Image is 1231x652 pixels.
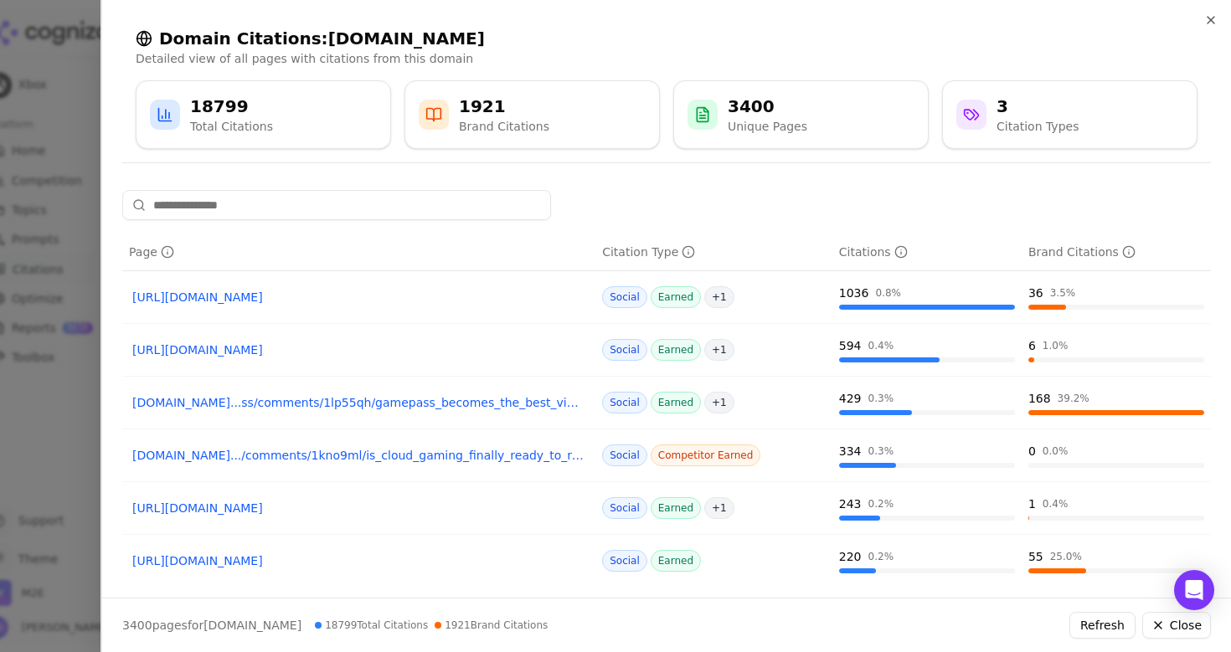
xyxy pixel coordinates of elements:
span: + 1 [704,497,734,519]
div: 0 [1028,443,1036,459]
a: [DOMAIN_NAME]...ss/comments/1lp55qh/gamepass_becomes_the_best_video_game_service_in [132,394,585,411]
div: 25.0 % [1050,550,1082,563]
div: 39.2 % [1058,392,1089,405]
div: 3 [997,95,1079,118]
span: Social [602,339,647,361]
div: 0.3 % [868,392,894,405]
div: Citation Types [997,118,1079,135]
div: 1 [1028,495,1036,512]
div: 0.3 % [868,444,894,458]
div: 1921 [459,95,549,118]
span: Earned [651,497,701,519]
div: 55 [1028,548,1043,565]
p: page s for [122,617,301,634]
a: [URL][DOMAIN_NAME] [132,341,585,358]
div: 1036 [839,285,869,301]
div: 3.5 % [1050,286,1076,300]
p: Detailed view of all pages with citations from this domain [136,50,1198,67]
span: + 1 [704,392,734,413]
div: Brand Citations [459,118,549,135]
a: [URL][DOMAIN_NAME] [132,289,585,305]
span: [DOMAIN_NAME] [203,619,301,632]
div: 0.4 % [868,339,894,352]
th: citationTypes [595,234,832,271]
span: Earned [651,286,701,308]
span: Earned [651,392,701,413]
span: Earned [651,550,701,572]
th: page [122,234,595,271]
span: Social [602,550,647,572]
div: Unique Pages [728,118,807,135]
div: 168 [1028,390,1051,407]
a: [DOMAIN_NAME].../comments/1kno9ml/is_cloud_gaming_finally_ready_to_replace_midrange [132,447,585,464]
th: totalCitationCount [832,234,1022,271]
h2: Domain Citations: [DOMAIN_NAME] [136,27,1198,50]
div: 0.2 % [868,497,894,511]
div: 594 [839,337,862,354]
span: + 1 [704,286,734,308]
div: 0.0 % [1043,444,1069,458]
div: 3400 [728,95,807,118]
a: [URL][DOMAIN_NAME] [132,552,585,569]
div: 1.0 % [1043,339,1069,352]
span: Social [602,286,647,308]
span: Earned [651,339,701,361]
span: Social [602,392,647,413]
div: Citation Type [602,244,695,260]
div: 0.2 % [868,550,894,563]
div: 334 [839,443,862,459]
div: 243 [839,495,862,512]
span: Social [602,497,647,519]
div: 429 [839,390,862,407]
div: 0.8 % [875,286,901,300]
span: Social [602,444,647,466]
div: Citations [839,244,908,260]
span: 1921 Brand Citations [435,619,548,632]
div: Brand Citations [1028,244,1136,260]
div: Page [129,244,174,260]
div: 220 [839,548,862,565]
span: 18799 Total Citations [315,619,428,632]
div: 6 [1028,337,1036,354]
span: Competitor Earned [651,444,761,466]
span: + 1 [704,339,734,361]
div: 36 [1028,285,1043,301]
button: Close [1142,612,1211,639]
div: 0.4 % [1043,497,1069,511]
div: Total Citations [190,118,273,135]
div: 18799 [190,95,273,118]
a: [URL][DOMAIN_NAME] [132,500,585,516]
button: Refresh [1069,612,1136,639]
th: brandCitationCount [1022,234,1211,271]
span: 3400 [122,619,152,632]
